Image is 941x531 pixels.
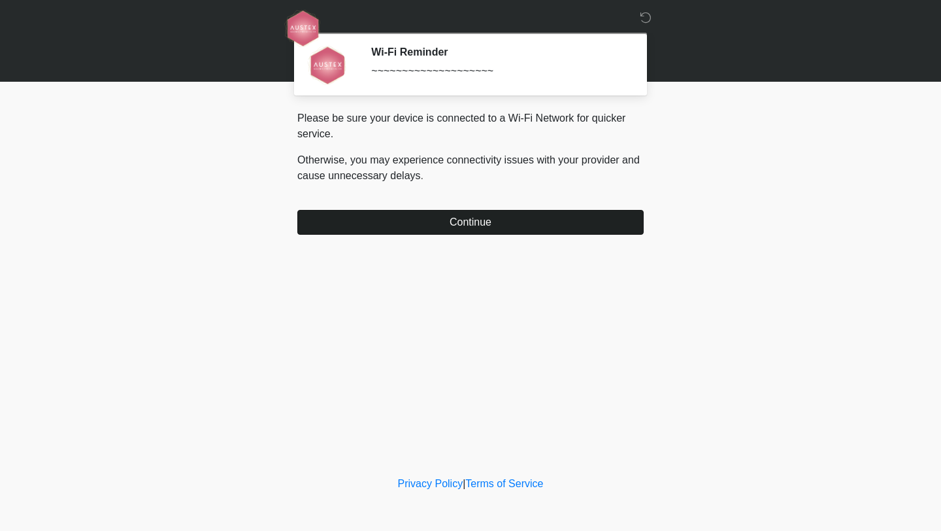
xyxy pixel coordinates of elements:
img: AUSTEX Wellness & Medical Spa Logo [284,10,320,47]
img: Agent Avatar [307,46,346,85]
span: . [421,170,423,181]
a: Privacy Policy [398,478,463,489]
a: | [463,478,465,489]
button: Continue [297,210,644,235]
a: Terms of Service [465,478,543,489]
p: Please be sure your device is connected to a Wi-Fi Network for quicker service. [297,111,644,142]
div: ~~~~~~~~~~~~~~~~~~~~ [371,63,624,79]
p: Otherwise, you may experience connectivity issues with your provider and cause unnecessary delays [297,152,644,184]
